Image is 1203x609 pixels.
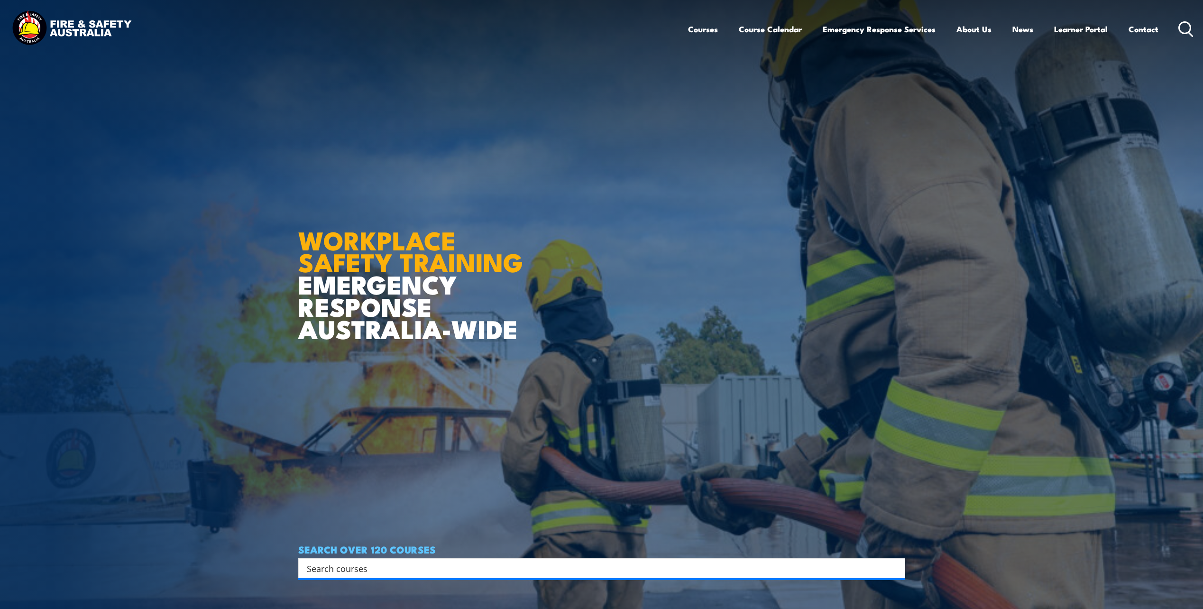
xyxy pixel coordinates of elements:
a: Contact [1129,17,1158,42]
a: Emergency Response Services [823,17,936,42]
strong: WORKPLACE SAFETY TRAINING [298,220,523,281]
h4: SEARCH OVER 120 COURSES [298,544,905,554]
a: About Us [956,17,992,42]
a: Courses [688,17,718,42]
a: Course Calendar [739,17,802,42]
a: News [1012,17,1033,42]
input: Search input [307,561,884,575]
h1: EMERGENCY RESPONSE AUSTRALIA-WIDE [298,205,530,340]
button: Search magnifier button [889,562,902,575]
form: Search form [309,562,886,575]
a: Learner Portal [1054,17,1108,42]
